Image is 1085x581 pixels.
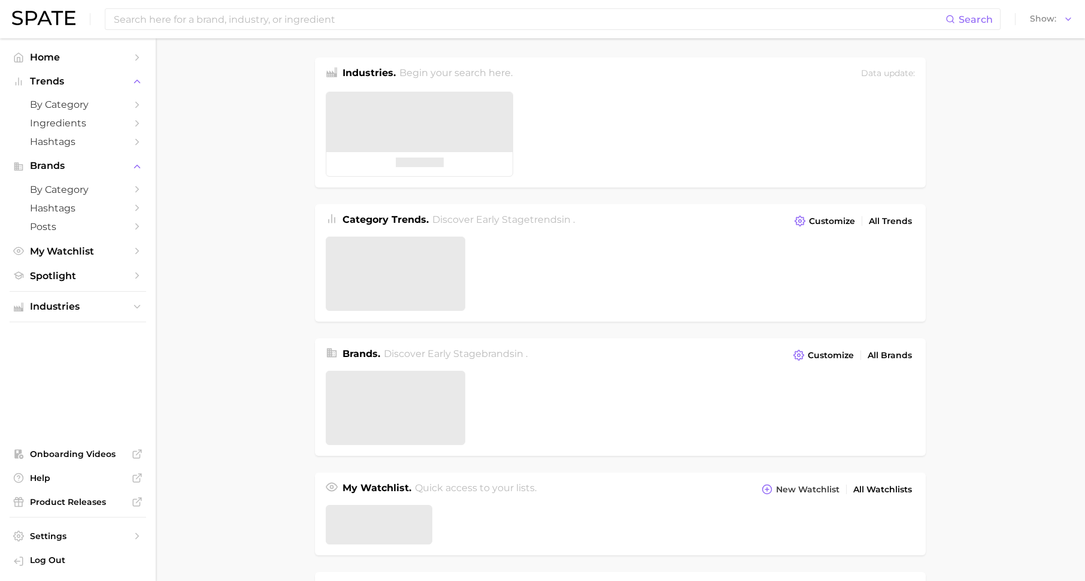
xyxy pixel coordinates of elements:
span: Customize [808,350,854,361]
h2: Quick access to your lists. [415,481,537,498]
div: Data update: [861,66,915,82]
span: Show [1030,16,1056,22]
h2: Begin your search here. [399,66,513,82]
a: by Category [10,95,146,114]
span: My Watchlist [30,246,126,257]
a: Log out. Currently logged in with e-mail hannah@spate.nyc. [10,551,146,571]
span: Product Releases [30,497,126,507]
span: Search [959,14,993,25]
a: Help [10,469,146,487]
span: by Category [30,99,126,110]
a: All Brands [865,347,915,364]
span: New Watchlist [776,485,839,495]
span: All Trends [869,216,912,226]
img: SPATE [12,11,75,25]
span: Log Out [30,555,137,565]
a: Posts [10,217,146,236]
span: Discover Early Stage trends in . [432,214,575,225]
span: Help [30,473,126,483]
a: Settings [10,527,146,545]
span: Posts [30,221,126,232]
span: Customize [809,216,855,226]
span: Discover Early Stage brands in . [384,348,528,359]
a: by Category [10,180,146,199]
span: Brands [30,161,126,171]
span: Spotlight [30,270,126,282]
span: Hashtags [30,136,126,147]
span: All Brands [868,350,912,361]
h1: Industries. [343,66,396,82]
a: Onboarding Videos [10,445,146,463]
button: Brands [10,157,146,175]
span: Ingredients [30,117,126,129]
button: New Watchlist [759,481,842,498]
span: Hashtags [30,202,126,214]
span: Brands . [343,348,380,359]
button: Customize [792,213,858,229]
h1: My Watchlist. [343,481,411,498]
span: All Watchlists [853,485,912,495]
a: Home [10,48,146,66]
a: Product Releases [10,493,146,511]
span: Settings [30,531,126,541]
span: Industries [30,301,126,312]
span: Category Trends . [343,214,429,225]
a: Hashtags [10,199,146,217]
button: Customize [790,347,857,364]
button: Trends [10,72,146,90]
a: Ingredients [10,114,146,132]
button: Industries [10,298,146,316]
a: Hashtags [10,132,146,151]
a: All Trends [866,213,915,229]
span: Home [30,52,126,63]
span: by Category [30,184,126,195]
span: Trends [30,76,126,87]
a: Spotlight [10,267,146,285]
a: My Watchlist [10,242,146,261]
button: Show [1027,11,1076,27]
input: Search here for a brand, industry, or ingredient [113,9,945,29]
span: Onboarding Videos [30,449,126,459]
a: All Watchlists [850,482,915,498]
